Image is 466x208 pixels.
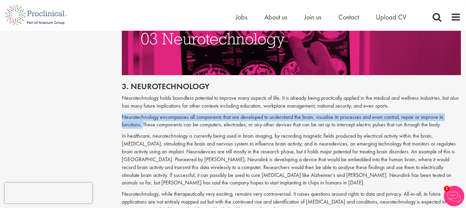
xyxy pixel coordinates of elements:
[304,13,321,22] a: Join us
[122,82,461,91] h2: 3. Neurotechnology
[264,13,287,22] a: About us
[122,132,461,187] p: In healthcare, neurotechnology is currently being used in brain imaging, by recording magnetic fi...
[444,186,450,192] span: 1
[236,13,247,22] a: Jobs
[122,113,461,129] p: Neurotechnology encompasses all components that are developed to understand the brain, visualise ...
[376,13,406,22] a: Upload CV
[5,183,92,203] iframe: reCAPTCHA
[338,13,359,22] a: Contact
[444,186,464,206] img: Chatbot
[122,94,461,110] p: Neurotechnology holds boundless potential to improve many aspects of life. It is already being pr...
